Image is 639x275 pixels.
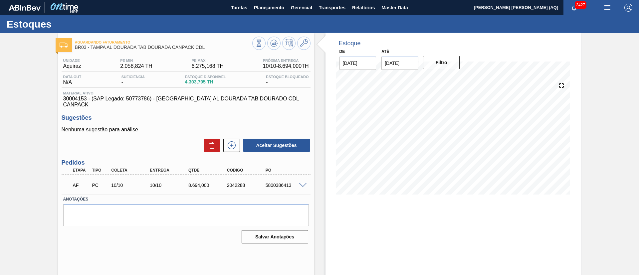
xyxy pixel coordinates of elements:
p: AF [73,183,90,188]
div: - [264,75,310,85]
span: Estoque Disponível [185,75,226,79]
input: dd/mm/yyyy [339,57,376,70]
label: Até [381,49,389,54]
div: 10/10/2025 [148,183,191,188]
img: Ícone [60,43,68,48]
span: Aguardando Faturamento [75,40,252,44]
span: Próxima Entrega [263,59,309,63]
span: PE MAX [191,59,224,63]
span: Gerencial [291,4,312,12]
span: Planejamento [254,4,284,12]
div: Pedido de Compra [90,183,110,188]
h3: Pedidos [62,159,311,166]
span: 2.058,824 TH [120,63,152,69]
button: Visão Geral dos Estoques [252,37,266,50]
label: De [339,49,345,54]
span: Data out [63,75,82,79]
div: Excluir Sugestões [201,139,220,152]
div: 8.694,000 [187,183,230,188]
div: Código [225,168,269,173]
input: dd/mm/yyyy [381,57,418,70]
div: 2042288 [225,183,269,188]
span: Relatórios [352,4,375,12]
label: Anotações [63,195,309,204]
h3: Sugestões [62,114,311,121]
span: 4.303,795 TH [185,79,226,84]
img: userActions [603,4,611,12]
div: Etapa [71,168,91,173]
span: Material ativo [63,91,309,95]
span: 30004153 - (SAP Legado: 50773786) - [GEOGRAPHIC_DATA] AL DOURADA TAB DOURADO CDL CANPACK [63,96,309,108]
span: 6.275,168 TH [191,63,224,69]
div: Coleta [109,168,153,173]
div: Estoque [339,40,361,47]
span: 3427 [575,1,586,9]
div: Aguardando Faturamento [71,178,91,193]
div: Aceitar Sugestões [240,138,311,153]
span: PE MIN [120,59,152,63]
button: Ir ao Master Data / Geral [297,37,311,50]
div: PO [264,168,307,173]
span: Transportes [319,4,345,12]
div: 5800386413 [264,183,307,188]
button: Filtro [423,56,460,69]
img: Logout [624,4,632,12]
div: Entrega [148,168,191,173]
button: Notificações [563,3,585,12]
span: 10/10 - 8.694,000 TH [263,63,309,69]
div: Nova sugestão [220,139,240,152]
div: - [120,75,146,85]
img: TNhmsLtSVTkK8tSr43FrP2fwEKptu5GPRR3wAAAABJRU5ErkJggg== [9,5,41,11]
div: 10/10/2025 [109,183,153,188]
div: Qtde [187,168,230,173]
div: Tipo [90,168,110,173]
span: Aquiraz [63,63,81,69]
h1: Estoques [7,20,125,28]
span: Suficiência [121,75,145,79]
span: Master Data [381,4,408,12]
p: Nenhuma sugestão para análise [62,127,311,133]
div: N/A [62,75,83,85]
span: BR03 - TAMPA AL DOURADA TAB DOURADA CANPACK CDL [75,45,252,50]
button: Aceitar Sugestões [243,139,310,152]
button: Atualizar Gráfico [267,37,281,50]
span: Tarefas [231,4,247,12]
button: Programar Estoque [282,37,296,50]
button: Salvar Anotações [242,230,308,243]
span: Unidade [63,59,81,63]
span: Estoque Bloqueado [266,75,309,79]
